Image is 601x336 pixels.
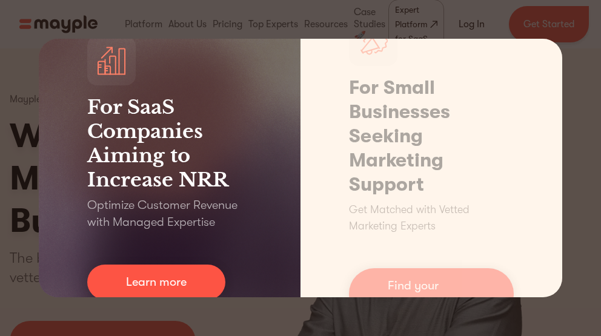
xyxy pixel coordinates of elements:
[87,95,252,192] h3: For SaaS Companies Aiming to Increase NRR
[87,265,225,300] a: Learn more
[349,268,514,319] a: Find your expert
[349,202,514,234] p: Get Matched with Vetted Marketing Experts
[349,76,514,197] h1: For Small Businesses Seeking Marketing Support
[87,197,252,231] p: Optimize Customer Revenue with Managed Expertise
